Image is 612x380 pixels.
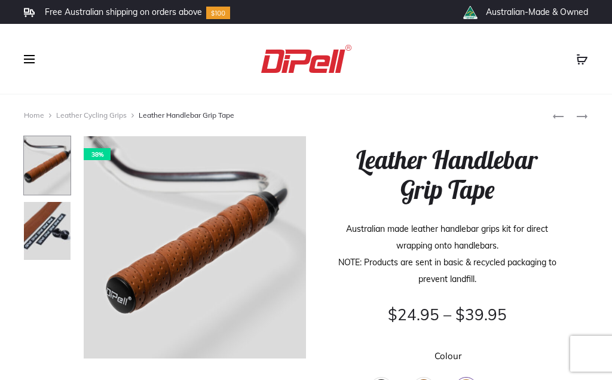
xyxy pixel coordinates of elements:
span: $ [455,305,465,324]
nav: Leather Handlebar Grip Tape [24,106,552,124]
span: 38% [84,148,111,160]
span: – [443,305,451,324]
span: $ [388,305,397,324]
img: th_right_icon2.png [463,6,478,19]
img: Dipell-bike-Mbar-Tan-Heavy-132-Paul-Osta-80x100.jpg [23,136,71,195]
li: Australian-Made & Owned [486,7,588,17]
a: Leather Cycling Grips [56,111,127,119]
bdi: 39.95 [455,305,507,324]
bdi: 24.95 [388,305,439,324]
p: Australian made leather handlebar grips kit for direct wrapping onto handlebars. NOTE: Products a... [334,220,560,287]
nav: Product navigation [552,106,588,124]
h1: Leather Handlebar Grip Tape [334,145,560,206]
li: Free Australian shipping on orders above [45,7,202,17]
img: Group-10.svg [206,7,230,19]
img: Frame.svg [24,8,35,17]
img: Dipell-bike-leather-upackaged-TanHeavy-102-Paul-Osta-80x100.jpg [23,201,71,261]
label: Colour [434,351,461,360]
a: Home [24,111,44,119]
